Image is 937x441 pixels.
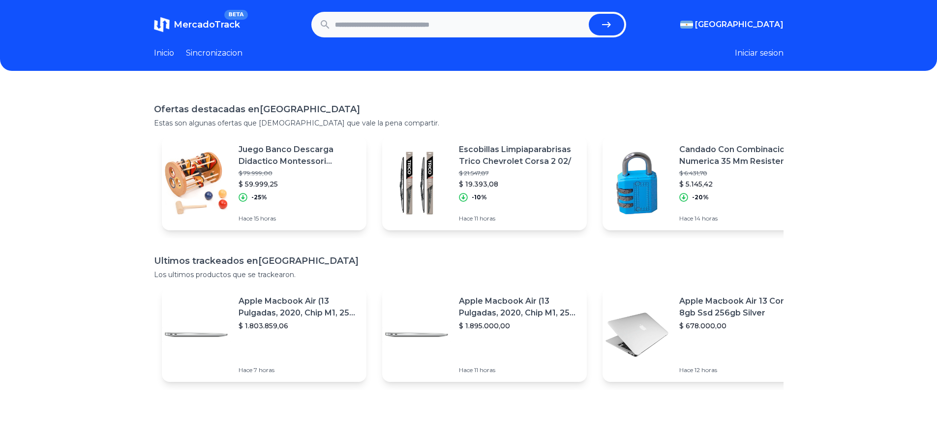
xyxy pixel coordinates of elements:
span: MercadoTrack [174,19,240,30]
span: BETA [224,10,247,20]
a: Featured imageApple Macbook Air (13 Pulgadas, 2020, Chip M1, 256 Gb De Ssd, 8 Gb De Ram) - Plata$... [382,287,587,382]
img: Featured image [382,300,451,369]
p: Apple Macbook Air 13 Core I5 8gb Ssd 256gb Silver [679,295,799,319]
img: Featured image [162,149,231,218]
p: Hace 11 horas [459,366,579,374]
a: Sincronizacion [186,47,242,59]
img: Featured image [603,300,671,369]
h1: Ofertas destacadas en [GEOGRAPHIC_DATA] [154,102,784,116]
img: Argentina [680,21,693,29]
button: [GEOGRAPHIC_DATA] [680,19,784,31]
p: $ 59.999,25 [239,179,359,189]
a: Featured imageApple Macbook Air (13 Pulgadas, 2020, Chip M1, 256 Gb De Ssd, 8 Gb De Ram) - Plata$... [162,287,366,382]
p: $ 6.431,78 [679,169,799,177]
span: [GEOGRAPHIC_DATA] [695,19,784,31]
p: $ 5.145,42 [679,179,799,189]
p: $ 1.803.859,06 [239,321,359,331]
img: MercadoTrack [154,17,170,32]
p: Hace 14 horas [679,215,799,222]
a: Inicio [154,47,174,59]
p: Estas son algunas ofertas que [DEMOGRAPHIC_DATA] que vale la pena compartir. [154,118,784,128]
p: $ 1.895.000,00 [459,321,579,331]
p: $ 678.000,00 [679,321,799,331]
p: -25% [251,193,267,201]
img: Featured image [603,149,671,218]
p: Hace 11 horas [459,215,579,222]
p: Apple Macbook Air (13 Pulgadas, 2020, Chip M1, 256 Gb De Ssd, 8 Gb De Ram) - Plata [459,295,579,319]
p: Hace 12 horas [679,366,799,374]
p: -20% [692,193,709,201]
img: Featured image [162,300,231,369]
h1: Ultimos trackeados en [GEOGRAPHIC_DATA] [154,254,784,268]
p: $ 79.999,00 [239,169,359,177]
a: Featured imageCandado Con Combinacion Numerica 35 Mm Resistente$ 6.431,78$ 5.145,42-20%Hace 14 horas [603,136,807,230]
p: Escobillas Limpiaparabrisas Trico Chevrolet Corsa 2 02/ [459,144,579,167]
p: Apple Macbook Air (13 Pulgadas, 2020, Chip M1, 256 Gb De Ssd, 8 Gb De Ram) - Plata [239,295,359,319]
p: $ 21.547,87 [459,169,579,177]
p: Los ultimos productos que se trackearon. [154,270,784,280]
a: Featured imageEscobillas Limpiaparabrisas Trico Chevrolet Corsa 2 02/$ 21.547,87$ 19.393,08-10%Ha... [382,136,587,230]
p: Hace 15 horas [239,215,359,222]
a: Featured imageApple Macbook Air 13 Core I5 8gb Ssd 256gb Silver$ 678.000,00Hace 12 horas [603,287,807,382]
button: Iniciar sesion [735,47,784,59]
p: Juego Banco Descarga Didactico Montessori Encastre Juguete [239,144,359,167]
p: $ 19.393,08 [459,179,579,189]
img: Featured image [382,149,451,218]
p: Candado Con Combinacion Numerica 35 Mm Resistente [679,144,799,167]
a: MercadoTrackBETA [154,17,240,32]
p: Hace 7 horas [239,366,359,374]
p: -10% [472,193,487,201]
a: Featured imageJuego Banco Descarga Didactico Montessori Encastre Juguete$ 79.999,00$ 59.999,25-25... [162,136,366,230]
